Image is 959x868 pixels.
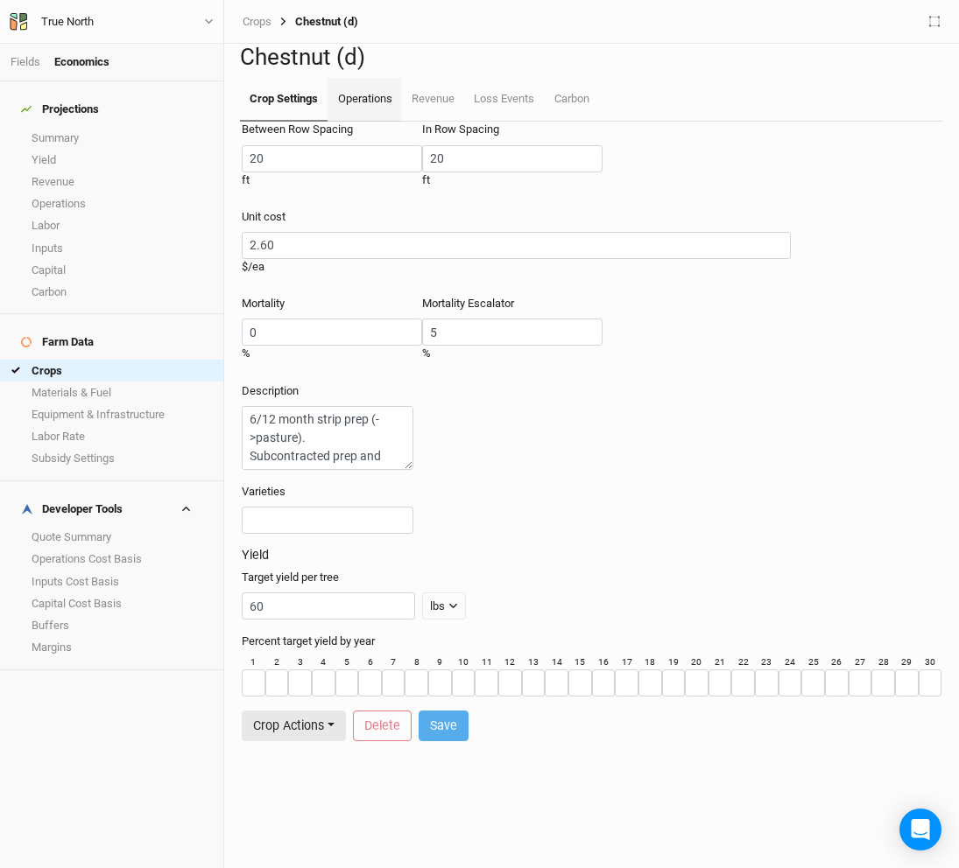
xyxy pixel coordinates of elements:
a: Crops [243,15,271,29]
div: Chestnut (d) [271,15,358,29]
label: 10 [458,656,469,669]
a: Fields [11,55,40,68]
label: 26 [831,656,842,669]
h4: Developer Tools [11,492,213,527]
label: 11 [482,656,492,669]
label: /ea [248,259,264,275]
label: Percent target yield by year [242,633,375,649]
label: Between Row Spacing [242,122,353,137]
label: 27 [855,656,865,669]
label: 21 [715,656,725,669]
div: True North [41,13,94,31]
button: lbs [422,592,466,619]
label: 19 [668,656,679,669]
label: Mortality [242,296,285,311]
label: 8 [414,656,420,669]
label: 16 [598,656,609,669]
label: % [422,346,431,361]
label: 17 [622,656,632,669]
label: Target yield per tree [242,570,339,585]
label: Unit cost [242,209,286,225]
label: 9 [437,656,442,669]
label: 4 [321,656,326,669]
a: Loss Events [464,78,544,120]
label: 15 [575,656,585,669]
div: lbs [430,598,445,615]
label: 24 [785,656,795,669]
label: 14 [552,656,562,669]
label: 12 [504,656,515,669]
div: Open Intercom Messenger [899,808,941,850]
a: Revenue [402,78,464,120]
div: Projections [21,102,99,116]
a: Operations [328,78,401,122]
h3: Yield [242,548,941,563]
label: 3 [298,656,303,669]
div: Farm Data [21,335,94,349]
label: $ [242,259,248,275]
label: ft [422,172,430,188]
label: 2 [274,656,279,669]
label: 30 [925,656,935,669]
label: In Row Spacing [422,122,499,137]
button: Delete [353,710,412,741]
label: 1 [250,656,256,669]
button: Crop Actions [242,710,346,741]
label: 23 [761,656,772,669]
label: 7 [391,656,396,669]
button: Save [419,710,469,741]
label: 25 [808,656,819,669]
label: % [242,346,250,361]
h1: Chestnut (d) [240,44,943,71]
button: True North [9,12,215,31]
label: 20 [691,656,702,669]
div: Developer Tools [21,502,123,516]
label: 28 [878,656,889,669]
label: Varieties [242,484,286,500]
label: 22 [738,656,749,669]
div: Economics [54,54,109,70]
label: 13 [528,656,539,669]
label: 5 [344,656,349,669]
label: Description [242,383,299,399]
label: Mortality Escalator [422,296,514,311]
label: 6 [368,656,373,669]
a: Crop Settings [240,78,328,122]
label: 29 [901,656,912,669]
a: Carbon [545,78,599,120]
label: ft [242,172,250,188]
label: 18 [645,656,655,669]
